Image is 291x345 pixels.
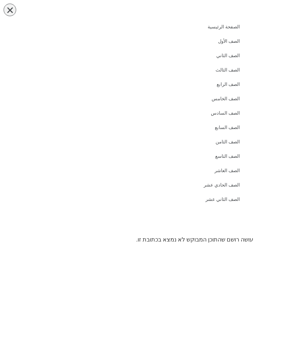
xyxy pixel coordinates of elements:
a: الصف الثامن [4,135,247,149]
a: الصف الثاني [4,49,247,63]
a: الصف الحادي عشر [4,178,247,192]
a: الصف الأول [4,34,247,49]
a: الصف الثالث [4,63,247,77]
p: עושה רושם שהתוכן המבוקש לא נמצא בכתובת זו. [38,235,253,244]
a: الصف التاسع [4,149,247,164]
a: الصف الرابع [4,77,247,92]
a: الصف السابع [4,120,247,135]
a: الصفحة الرئيسية [4,20,247,34]
a: الصف الخامس [4,92,247,106]
div: כפתור פתיחת תפריט [4,4,16,16]
a: الصف السادس [4,106,247,120]
a: الصف العاشر [4,164,247,178]
a: الصف الثاني عشر [4,192,247,207]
